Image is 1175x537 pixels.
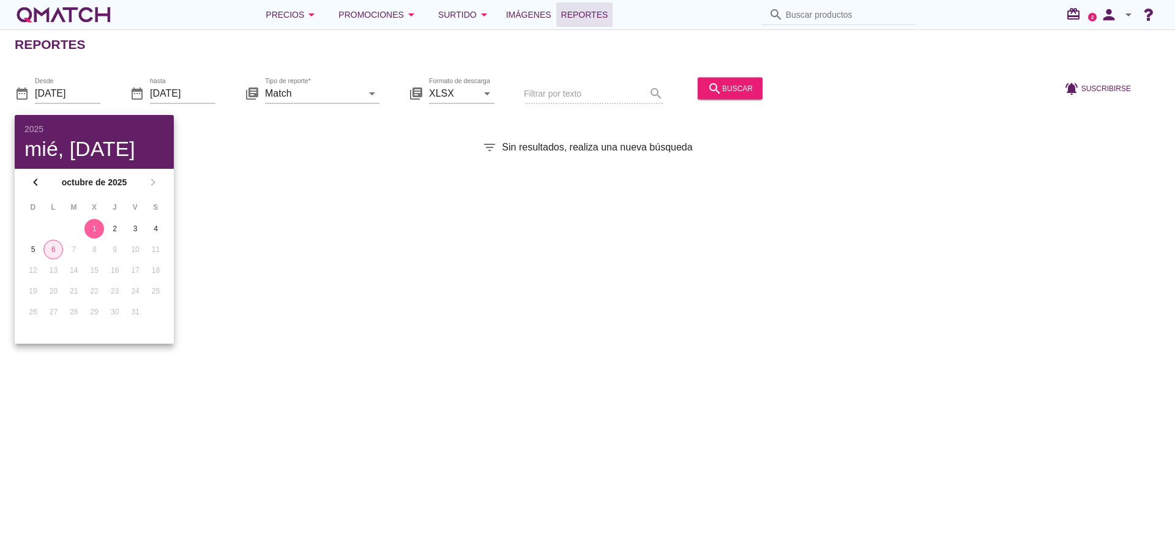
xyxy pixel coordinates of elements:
[304,7,319,22] i: arrow_drop_down
[245,86,259,100] i: library_books
[43,240,63,259] button: 6
[146,223,166,234] div: 4
[15,86,29,100] i: date_range
[502,140,692,155] span: Sin resultados, realiza una nueva búsqueda
[506,7,551,22] span: Imágenes
[329,2,428,27] button: Promociones
[24,125,164,133] div: 2025
[428,2,501,27] button: Surtido
[35,83,100,103] input: Desde
[561,7,608,22] span: Reportes
[1081,83,1131,94] span: Suscribirse
[1088,13,1097,21] a: 2
[477,7,491,22] i: arrow_drop_down
[409,86,423,100] i: library_books
[256,2,329,27] button: Precios
[23,197,42,218] th: D
[707,81,753,95] div: buscar
[28,175,43,190] i: chevron_left
[15,2,113,27] a: white-qmatch-logo
[438,7,491,22] div: Surtido
[266,7,319,22] div: Precios
[265,83,362,103] input: Tipo de reporte*
[24,138,164,159] div: mié, [DATE]
[501,2,556,27] a: Imágenes
[125,223,145,234] div: 3
[84,219,104,239] button: 1
[698,77,763,99] button: buscar
[23,244,43,255] div: 5
[105,219,125,239] button: 2
[105,197,124,218] th: J
[338,7,419,22] div: Promociones
[44,244,62,255] div: 6
[105,223,125,234] div: 2
[146,219,166,239] button: 4
[64,197,83,218] th: M
[429,83,477,103] input: Formato de descarga
[365,86,379,100] i: arrow_drop_down
[769,7,783,22] i: search
[786,5,908,24] input: Buscar productos
[146,197,165,218] th: S
[23,240,43,259] button: 5
[43,197,62,218] th: L
[130,86,144,100] i: date_range
[1054,77,1141,99] button: Suscribirse
[150,83,215,103] input: hasta
[47,176,142,189] strong: octubre de 2025
[1091,14,1094,20] text: 2
[482,140,497,155] i: filter_list
[1064,81,1081,95] i: notifications_active
[125,197,144,218] th: V
[125,219,145,239] button: 3
[84,197,103,218] th: X
[404,7,419,22] i: arrow_drop_down
[84,223,104,234] div: 1
[480,86,494,100] i: arrow_drop_down
[1066,7,1086,21] i: redeem
[556,2,613,27] a: Reportes
[1121,7,1136,22] i: arrow_drop_down
[1097,6,1121,23] i: person
[15,35,86,54] h2: Reportes
[707,81,722,95] i: search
